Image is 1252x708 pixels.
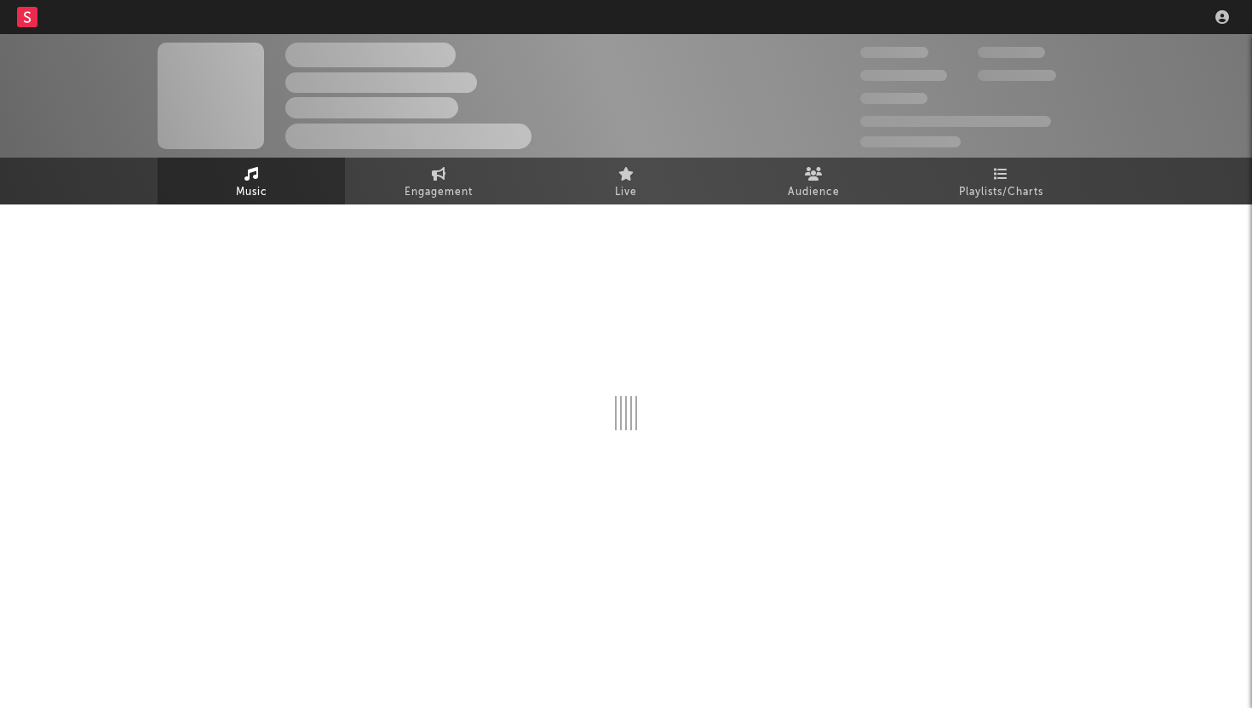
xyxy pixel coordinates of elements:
[860,93,928,104] span: 100,000
[532,158,720,204] a: Live
[860,136,961,147] span: Jump Score: 85.0
[907,158,1094,204] a: Playlists/Charts
[860,116,1051,127] span: 50,000,000 Monthly Listeners
[345,158,532,204] a: Engagement
[860,70,947,81] span: 50,000,000
[959,182,1043,203] span: Playlists/Charts
[978,47,1045,58] span: 100,000
[720,158,907,204] a: Audience
[788,182,840,203] span: Audience
[236,182,267,203] span: Music
[158,158,345,204] a: Music
[978,70,1056,81] span: 1,000,000
[615,182,637,203] span: Live
[860,47,928,58] span: 300,000
[405,182,473,203] span: Engagement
